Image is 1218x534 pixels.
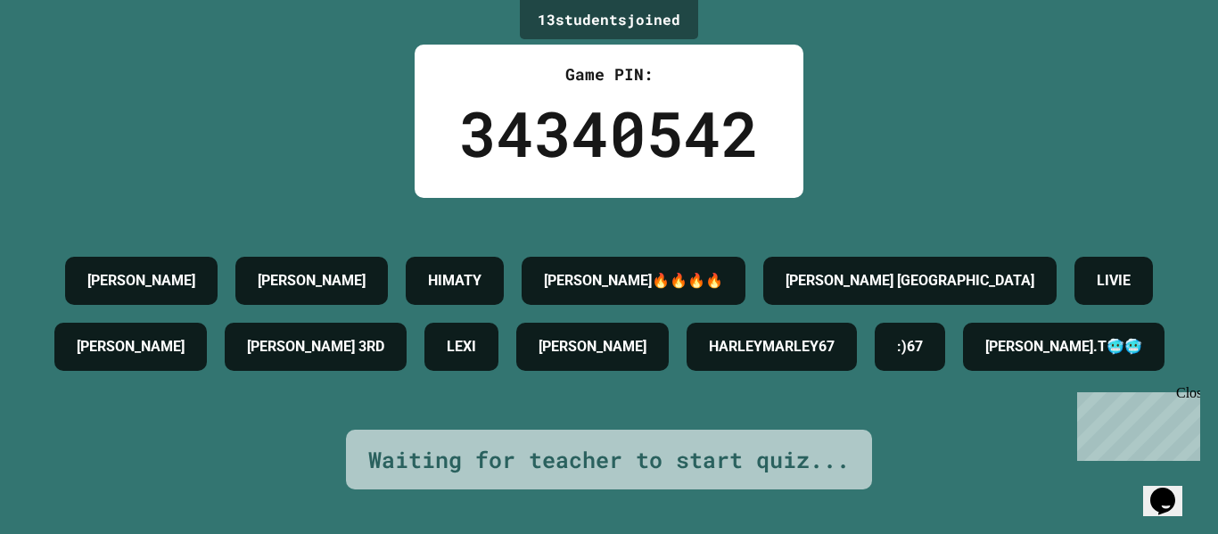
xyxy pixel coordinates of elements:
iframe: chat widget [1143,463,1200,516]
div: Chat with us now!Close [7,7,123,113]
h4: LEXI [447,336,476,357]
h4: [PERSON_NAME] [87,270,195,292]
h4: HARLEYMARLEY67 [709,336,835,357]
h4: [PERSON_NAME]🔥🔥🔥🔥 [544,270,723,292]
div: Waiting for teacher to start quiz... [368,443,850,477]
h4: [PERSON_NAME] [258,270,366,292]
h4: [PERSON_NAME] [GEOGRAPHIC_DATA] [786,270,1034,292]
h4: [PERSON_NAME].T🥶🥶 [985,336,1142,357]
iframe: chat widget [1070,385,1200,461]
h4: [PERSON_NAME] [539,336,646,357]
h4: :)67 [897,336,923,357]
div: 34340542 [459,86,759,180]
h4: [PERSON_NAME] [77,336,185,357]
h4: LIVIE [1097,270,1131,292]
div: Game PIN: [459,62,759,86]
h4: [PERSON_NAME] 3RD [247,336,384,357]
h4: HIMATY [428,270,481,292]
